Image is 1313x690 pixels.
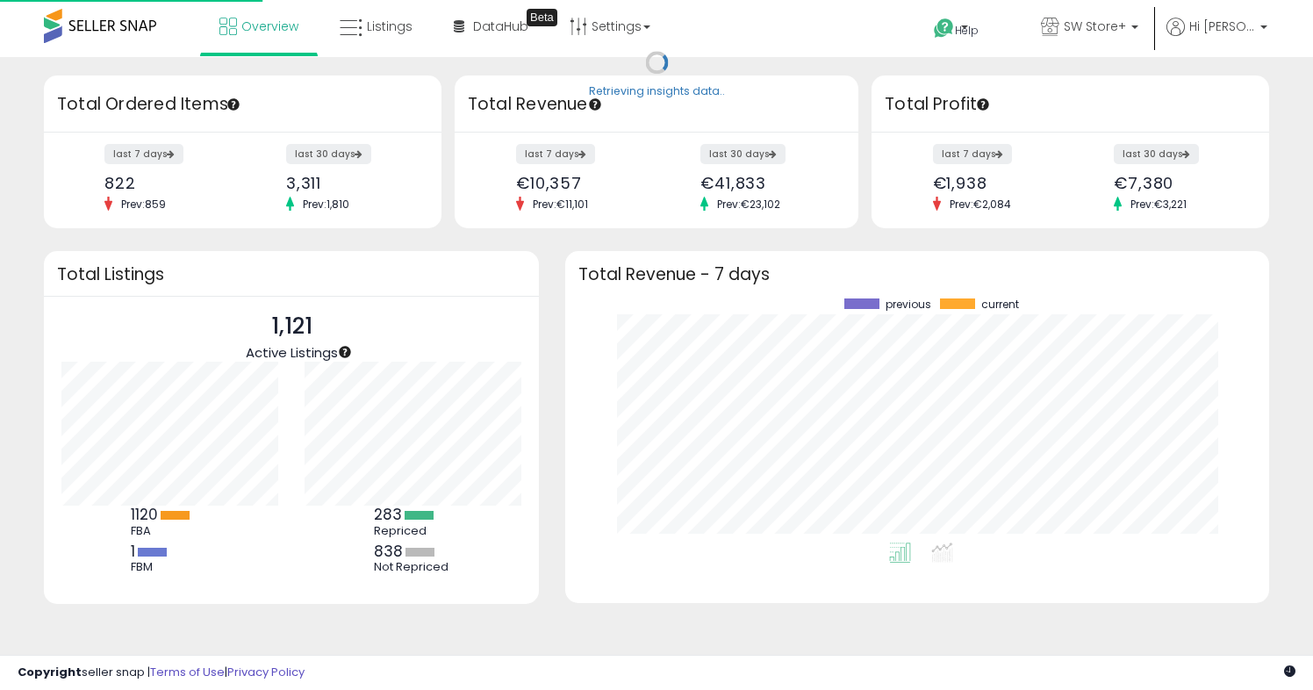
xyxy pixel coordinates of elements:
[933,174,1058,192] div: €1,938
[131,541,135,562] b: 1
[975,97,991,112] div: Tooltip anchor
[374,560,453,574] div: Not Repriced
[150,664,225,680] a: Terms of Use
[1122,197,1195,212] span: Prev: €3,221
[227,664,305,680] a: Privacy Policy
[587,97,603,112] div: Tooltip anchor
[131,560,210,574] div: FBM
[18,665,305,681] div: seller snap | |
[104,144,183,164] label: last 7 days
[885,92,1256,117] h3: Total Profit
[374,541,403,562] b: 838
[374,504,402,525] b: 283
[286,174,411,192] div: 3,311
[241,18,298,35] span: Overview
[941,197,1020,212] span: Prev: €2,084
[367,18,413,35] span: Listings
[246,310,338,343] p: 1,121
[112,197,175,212] span: Prev: 859
[374,524,453,538] div: Repriced
[981,298,1019,311] span: current
[700,144,786,164] label: last 30 days
[131,504,158,525] b: 1120
[294,197,358,212] span: Prev: 1,810
[18,664,82,680] strong: Copyright
[886,298,931,311] span: previous
[955,23,979,38] span: Help
[920,4,1013,57] a: Help
[57,92,428,117] h3: Total Ordered Items
[589,84,725,100] div: Retrieving insights data..
[700,174,828,192] div: €41,833
[57,268,526,281] h3: Total Listings
[131,524,210,538] div: FBA
[527,9,557,26] div: Tooltip anchor
[1189,18,1255,35] span: Hi [PERSON_NAME]
[468,92,845,117] h3: Total Revenue
[337,344,353,360] div: Tooltip anchor
[933,18,955,40] i: Get Help
[516,174,643,192] div: €10,357
[1166,18,1267,57] a: Hi [PERSON_NAME]
[933,144,1012,164] label: last 7 days
[473,18,528,35] span: DataHub
[104,174,229,192] div: 822
[524,197,597,212] span: Prev: €11,101
[708,197,789,212] span: Prev: €23,102
[516,144,595,164] label: last 7 days
[1114,174,1238,192] div: €7,380
[226,97,241,112] div: Tooltip anchor
[1114,144,1199,164] label: last 30 days
[286,144,371,164] label: last 30 days
[246,343,338,362] span: Active Listings
[578,268,1256,281] h3: Total Revenue - 7 days
[1064,18,1126,35] span: SW Store+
